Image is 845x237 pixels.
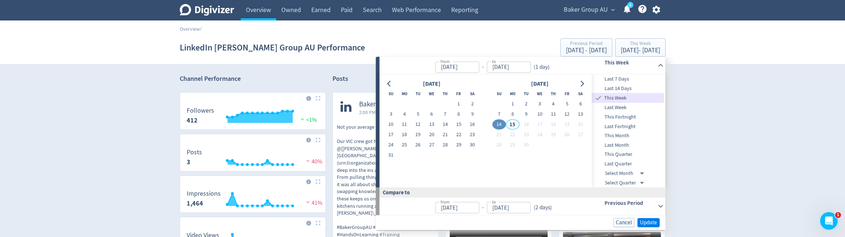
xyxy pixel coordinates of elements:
div: Last 14 Days [592,84,664,93]
th: Sunday [384,89,397,99]
div: This Quarter [592,150,664,159]
button: 10 [384,120,397,130]
button: 14 [492,120,506,130]
div: Select Quarter [605,178,647,188]
button: 11 [547,109,560,120]
button: 26 [560,130,574,140]
button: This Week[DATE]- [DATE] [615,38,666,57]
span: <1% [299,116,317,124]
dt: Impressions [187,189,221,198]
div: [DATE] [529,79,551,89]
h6: Previous Period [604,199,654,208]
button: 12 [560,109,574,120]
div: ( 1 day ) [530,63,552,71]
th: Monday [398,89,411,99]
th: Friday [452,89,465,99]
img: Placeholder [316,179,320,184]
strong: 1,464 [187,199,203,208]
button: 28 [492,140,506,150]
button: 23 [465,130,479,140]
a: Overview [180,26,200,32]
button: 9 [519,109,533,120]
div: from-to(1 day)This Week [380,57,666,74]
img: Placeholder [316,221,320,225]
div: [DATE] - [DATE] [566,47,607,54]
button: 10 [533,109,547,120]
div: [DATE] - [DATE] [621,47,660,54]
div: ( 2 days ) [530,204,552,212]
button: 16 [465,120,479,130]
span: expand_more [610,7,616,13]
label: from [440,199,449,205]
dt: Posts [187,148,202,157]
div: This Week [621,41,660,47]
img: Placeholder [316,138,320,142]
button: 6 [425,109,438,120]
button: 2 [519,99,533,109]
button: 31 [384,150,397,161]
button: 25 [547,130,560,140]
div: - [479,63,487,71]
span: This Month [592,132,664,140]
th: Sunday [492,89,506,99]
button: 7 [492,109,506,120]
strong: 412 [187,116,198,125]
img: negative-performance.svg [304,158,312,163]
span: This Fortnight [592,113,664,121]
button: 3 [533,99,547,109]
button: 29 [506,140,519,150]
button: 13 [574,109,587,120]
button: 16 [519,120,533,130]
button: 15 [452,120,465,130]
button: 26 [411,140,425,150]
label: to [492,58,496,64]
th: Wednesday [425,89,438,99]
button: Go to previous month [384,79,395,89]
button: 30 [519,140,533,150]
button: 6 [574,99,587,109]
text: 5 [629,3,631,8]
button: Cancel [613,218,635,227]
th: Tuesday [411,89,425,99]
button: 8 [506,109,519,120]
span: Baker Group AU [564,4,608,16]
button: 17 [384,130,397,140]
button: 27 [574,130,587,140]
span: Last Fortnight [592,123,664,131]
button: 22 [506,130,519,140]
button: Previous Period[DATE] - [DATE] [560,38,612,57]
img: negative-performance.svg [304,199,312,205]
h2: Posts [332,74,348,86]
div: This Week [592,93,664,103]
div: Select Month [605,169,647,178]
button: 18 [398,130,411,140]
th: Thursday [547,89,560,99]
span: Update [640,220,657,225]
th: Saturday [574,89,587,99]
div: Last Month [592,140,664,150]
div: [DATE] [420,79,442,89]
button: 23 [519,130,533,140]
h6: This Week [604,58,654,67]
h1: LinkedIn [PERSON_NAME] Group AU Performance [180,36,365,59]
th: Thursday [438,89,452,99]
button: 5 [411,109,425,120]
th: Wednesday [533,89,547,99]
button: 18 [547,120,560,130]
iframe: Intercom live chat [820,212,838,230]
span: This Week [603,94,664,102]
span: / [200,26,202,32]
a: 5 [627,2,633,8]
span: This Quarter [592,151,664,159]
div: Last 7 Days [592,74,664,84]
button: Update [637,218,660,227]
button: 24 [384,140,397,150]
button: 2 [465,99,479,109]
div: Last Week [592,103,664,113]
div: Last Quarter [592,159,664,169]
button: 1 [452,99,465,109]
span: Last Month [592,141,664,149]
label: to [492,199,496,205]
button: 5 [560,99,574,109]
span: 2:00 PM [DATE] AEST [359,109,405,116]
